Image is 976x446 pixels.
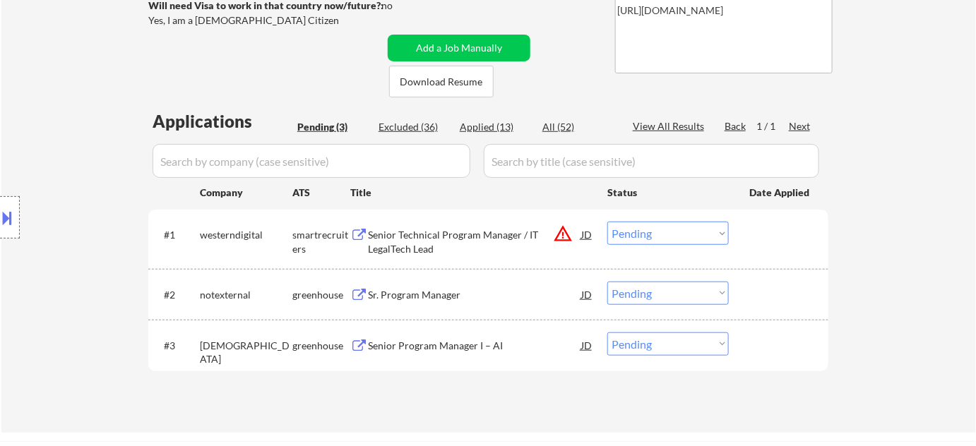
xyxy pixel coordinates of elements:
div: greenhouse [292,339,350,353]
div: Sr. Program Manager [368,288,581,302]
div: ATS [292,186,350,200]
div: Yes, I am a [DEMOGRAPHIC_DATA] Citizen [148,13,387,28]
div: 1 / 1 [756,119,789,133]
button: warning_amber [553,224,573,243]
div: Senior Program Manager I – AI [368,339,581,353]
div: All (52) [542,120,613,134]
div: View All Results [633,119,708,133]
div: greenhouse [292,288,350,302]
div: Applied (13) [460,120,530,134]
div: Status [607,179,729,205]
div: JD [580,282,594,307]
div: Next [789,119,811,133]
div: Pending (3) [297,120,368,134]
div: Back [725,119,747,133]
button: Download Resume [389,66,494,97]
div: Excluded (36) [379,120,449,134]
div: Senior Technical Program Manager / IT LegalTech Lead [368,228,581,255]
div: JD [580,222,594,247]
div: [DEMOGRAPHIC_DATA] [200,339,292,366]
input: Search by title (case sensitive) [484,144,819,178]
button: Add a Job Manually [388,35,530,61]
div: JD [580,332,594,358]
input: Search by company (case sensitive) [153,144,470,178]
div: Title [350,186,594,200]
div: smartrecruiters [292,228,350,255]
div: Date Applied [749,186,811,200]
